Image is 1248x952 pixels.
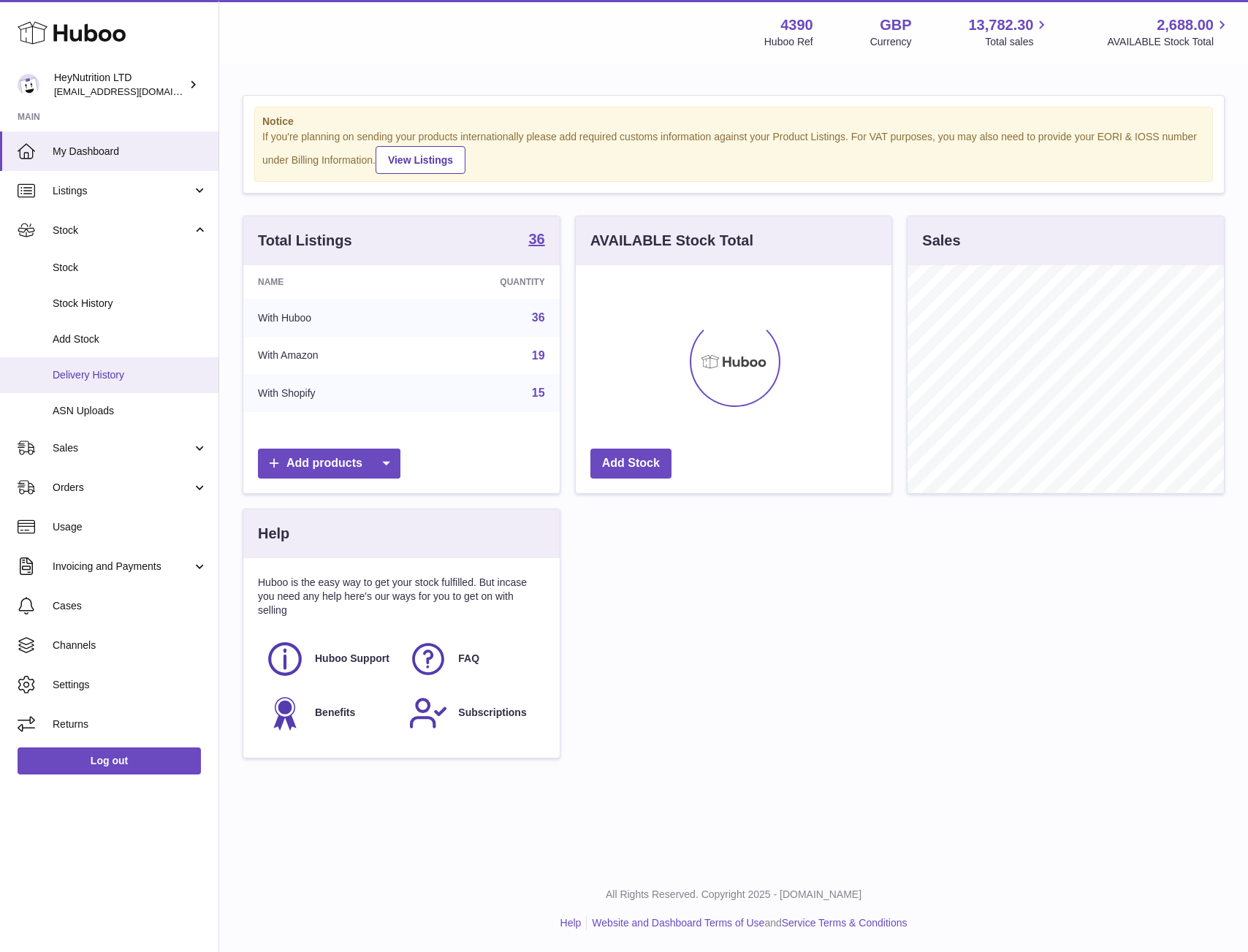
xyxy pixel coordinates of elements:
[560,917,582,929] a: Help
[1107,35,1230,49] span: AVAILABLE Stock Total
[258,524,289,544] h3: Help
[532,386,545,399] a: 15
[53,224,192,237] span: Stock
[528,232,544,249] a: 36
[243,374,416,412] td: With Shopify
[53,368,208,382] span: Delivery History
[782,917,908,929] a: Service Terms & Conditions
[590,449,671,479] a: Add Stock
[592,917,764,929] a: Website and Dashboard Terms of Use
[408,639,537,679] a: FAQ
[262,115,1205,129] strong: Notice
[53,599,208,613] span: Cases
[243,299,416,337] td: With Huboo
[590,231,753,251] h3: AVAILABLE Stock Total
[262,130,1205,174] div: If you're planning on sending your products internationally please add required customs informati...
[53,332,208,346] span: Add Stock
[53,441,192,455] span: Sales
[53,261,208,275] span: Stock
[532,311,545,324] a: 36
[53,678,208,692] span: Settings
[968,15,1050,49] a: 13,782.30 Total sales
[315,706,355,720] span: Benefits
[780,15,813,35] strong: 4390
[18,74,39,96] img: info@heynutrition.com
[258,449,400,479] a: Add products
[231,888,1236,902] p: All Rights Reserved. Copyright 2025 - [DOMAIN_NAME]
[968,15,1033,35] span: 13,782.30
[53,520,208,534] span: Usage
[54,85,215,97] span: [EMAIL_ADDRESS][DOMAIN_NAME]
[528,232,544,246] strong: 36
[922,231,960,251] h3: Sales
[458,652,479,666] span: FAQ
[587,916,907,930] li: and
[870,35,912,49] div: Currency
[53,184,192,198] span: Listings
[376,146,465,174] a: View Listings
[53,481,192,495] span: Orders
[53,717,208,731] span: Returns
[258,231,352,251] h3: Total Listings
[54,71,186,99] div: HeyNutrition LTD
[315,652,389,666] span: Huboo Support
[985,35,1050,49] span: Total sales
[53,404,208,418] span: ASN Uploads
[1107,15,1230,49] a: 2,688.00 AVAILABLE Stock Total
[532,349,545,362] a: 19
[764,35,813,49] div: Huboo Ref
[53,297,208,311] span: Stock History
[458,706,526,720] span: Subscriptions
[53,639,208,652] span: Channels
[18,747,201,774] a: Log out
[53,145,208,159] span: My Dashboard
[265,639,394,679] a: Huboo Support
[1157,15,1214,35] span: 2,688.00
[880,15,911,35] strong: GBP
[265,693,394,733] a: Benefits
[258,576,545,617] p: Huboo is the easy way to get your stock fulfilled. But incase you need any help here's our ways f...
[243,265,416,299] th: Name
[408,693,537,733] a: Subscriptions
[243,337,416,375] td: With Amazon
[416,265,560,299] th: Quantity
[53,560,192,574] span: Invoicing and Payments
